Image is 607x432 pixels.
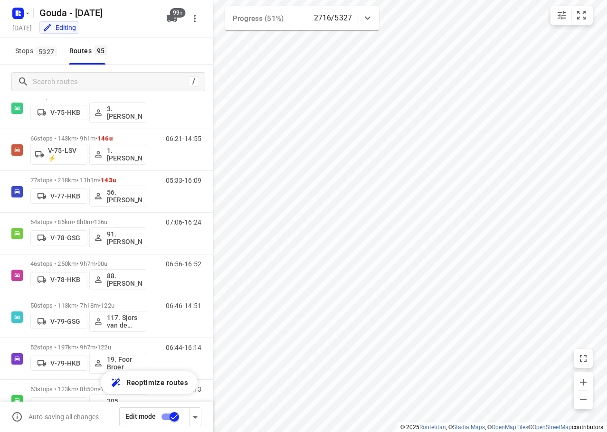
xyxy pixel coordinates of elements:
p: 07:06-16:24 [166,218,201,226]
span: 5327 [36,47,57,56]
p: 06:21-14:55 [166,135,201,142]
span: • [95,135,97,142]
span: 99+ [170,8,186,18]
p: 63 stops • 123km • 8h50m [30,385,146,393]
p: 05:33-16:09 [166,177,201,184]
div: Progress (51%)2716/5327 [225,6,379,30]
span: Edit mode [125,413,156,420]
p: 66 stops • 143km • 9h1m [30,135,146,142]
span: Stops [15,45,60,57]
button: Reoptimize routes [101,371,198,394]
span: 110u [101,385,114,393]
div: / [189,76,199,87]
span: • [95,260,97,267]
h5: Gouda - [DATE] [36,5,159,20]
a: OpenStreetMap [532,424,572,431]
input: Search routes [33,75,189,89]
p: 56. [PERSON_NAME] [107,188,142,204]
button: V-78-GSG [30,230,87,245]
span: 122u [101,302,114,309]
p: 77 stops • 218km • 11h1m [30,177,146,184]
button: V-75-LSV ⚡ [30,144,87,165]
p: 06:44-16:14 [166,344,201,351]
p: Auto-saving all changes [28,413,99,421]
a: Routetitan [419,424,446,431]
p: V-79-GSG [50,318,80,325]
p: 205.[PERSON_NAME] [107,397,142,413]
span: 90u [97,260,107,267]
span: • [99,302,101,309]
p: V-77-HKB [50,192,80,200]
p: V-75-HKB [50,109,80,116]
li: © 2025 , © , © © contributors [400,424,603,431]
button: V-817-NX [30,397,87,413]
button: Map settings [552,6,571,25]
a: Stadia Maps [453,424,485,431]
p: 1. [PERSON_NAME] [107,147,142,162]
button: V-79-GSG [30,314,87,329]
button: V-78-HKB [30,272,87,287]
p: 06:46-14:51 [166,302,201,310]
p: 19. Foor Broer [107,356,142,371]
button: 1. [PERSON_NAME] [89,144,146,165]
div: Routes [69,45,110,57]
p: 54 stops • 86km • 8h0m [30,218,146,225]
button: More [185,9,204,28]
p: 117. Sjors van de Brande [107,314,142,329]
button: V-79-HKB [30,356,87,371]
span: • [99,385,101,393]
span: • [99,177,101,184]
p: V-79-HKB [50,359,80,367]
span: Progress (51%) [233,14,284,23]
button: 19. Foor Broer [89,353,146,374]
p: 2716/5327 [314,12,352,24]
button: 91.[PERSON_NAME] [89,227,146,248]
span: 136u [94,218,108,225]
div: Driver app settings [190,411,201,423]
button: V-75-HKB [30,105,87,120]
p: 3. [PERSON_NAME] [107,105,142,120]
p: V-78-HKB [50,276,80,283]
div: small contained button group [550,6,593,25]
p: 06:56-16:52 [166,260,201,268]
button: Fit zoom [572,6,591,25]
span: 95 [95,46,107,55]
span: Reoptimize routes [126,376,188,389]
button: 205.[PERSON_NAME] [89,394,146,415]
a: OpenMapTiles [492,424,528,431]
p: V-75-LSV ⚡ [48,147,83,162]
p: 88. [PERSON_NAME] [107,272,142,287]
span: • [95,344,97,351]
p: V-78-GSG [50,234,80,242]
span: 122u [97,344,111,351]
p: V-817-NX [51,401,80,409]
button: V-77-HKB [30,188,87,204]
span: 146u [97,135,113,142]
button: 3. [PERSON_NAME] [89,102,146,123]
p: 91.[PERSON_NAME] [107,230,142,245]
div: Editing [43,23,76,32]
button: 88. [PERSON_NAME] [89,269,146,290]
button: 99+ [162,9,181,28]
h5: [DATE] [9,22,36,33]
p: 52 stops • 197km • 9h7m [30,344,146,351]
span: • [92,218,94,225]
button: 56. [PERSON_NAME] [89,186,146,207]
p: 50 stops • 113km • 7h18m [30,302,146,309]
p: 46 stops • 250km • 9h7m [30,260,146,267]
span: 143u [101,177,116,184]
button: 117. Sjors van de Brande [89,311,146,332]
